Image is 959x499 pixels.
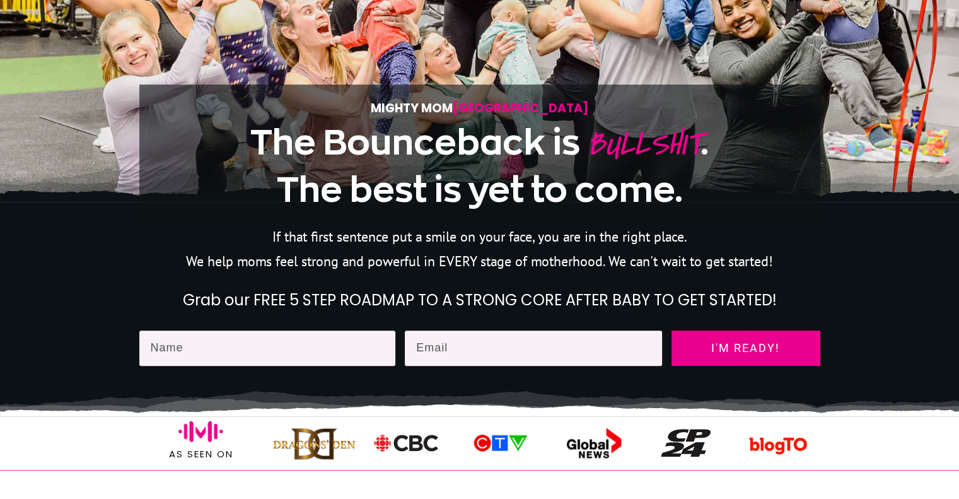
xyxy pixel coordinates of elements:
h1: . [178,120,782,212]
input: Name [139,331,396,366]
img: mighty-mom-postpartum-fitness-jess-sennet-cbc [371,431,442,454]
input: Email [405,331,662,366]
img: ctv-logo-mighty-mom-news [464,431,535,454]
a: I'm ready! [671,331,820,366]
span: I'm ready! [683,342,809,355]
img: CP24 Logo [661,429,711,457]
span: BULLSHIT [587,120,700,168]
img: global-news-logo-mighty-mom-toronto-interview [551,426,634,460]
p: As seen on [140,446,262,462]
p: Mighty Mom [178,98,782,119]
span: If that first sentence put a smile on your face, you are in the right place. [272,228,687,245]
span: We help moms feel strong and powerful in EVERY stage of motherhood. We can't wait to get started! [186,252,773,270]
span: [GEOGRAPHIC_DATA] [453,100,589,117]
span: The Bounceback is [250,123,580,161]
h2: Grab our FREE 5 STEP ROADMAP TO A STRONG CORE AFTER BABY TO GET STARTED! [140,290,820,311]
span: The best is yet to come. [277,170,683,208]
img: dragonsden [272,422,356,464]
img: ico-mighty-mom [178,409,223,454]
img: blogto-kp2 [746,414,810,478]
